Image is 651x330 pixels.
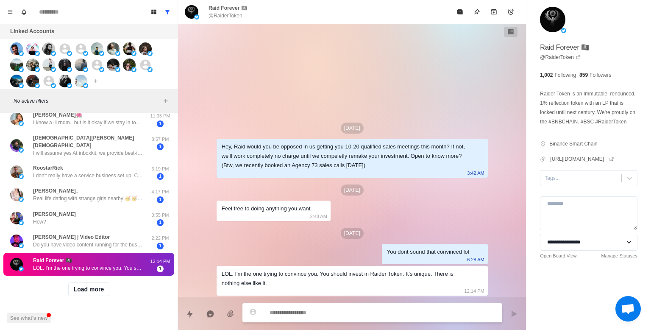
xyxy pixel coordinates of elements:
img: picture [67,83,72,88]
button: Add account [91,76,101,86]
p: 8:57 PM [150,136,171,143]
img: picture [115,51,120,56]
img: picture [26,75,39,87]
button: Add media [222,305,239,322]
button: Menu [3,5,17,19]
p: Linked Accounts [10,27,54,36]
img: picture [42,42,55,55]
img: picture [19,67,24,72]
img: picture [19,51,24,56]
img: picture [19,148,24,153]
p: 3:42 AM [467,168,484,178]
span: 1 [157,173,164,180]
a: Manage Statuses [601,252,637,260]
p: Following [554,71,576,79]
a: @RaiderToken [540,53,581,61]
img: picture [10,42,23,55]
img: picture [115,67,120,72]
img: picture [51,51,56,56]
img: picture [107,42,120,55]
p: [PERSON_NAME] [33,210,76,218]
p: [PERSON_NAME]🌺 [33,111,82,119]
button: Mark as read [451,3,468,20]
img: picture [75,59,87,71]
img: picture [91,42,103,55]
button: Add filters [161,96,171,106]
img: picture [123,59,136,71]
img: picture [139,42,152,55]
img: picture [51,67,56,72]
button: Quick replies [181,305,198,322]
p: Followers [590,71,611,79]
span: 1 [157,243,164,249]
img: picture [26,42,39,55]
p: 6:19 PM [150,165,171,173]
a: [URL][DOMAIN_NAME] [550,155,614,163]
p: [PERSON_NAME]、 [33,187,81,195]
img: picture [19,174,24,179]
img: picture [58,59,71,71]
img: picture [99,67,104,72]
img: picture [10,112,23,125]
img: picture [107,59,120,71]
img: picture [19,243,24,248]
img: picture [10,75,23,87]
div: You dont sound that convinced lol [387,247,469,257]
span: 1 [157,266,164,272]
p: How? [33,218,46,226]
p: 859 [579,71,588,79]
p: I don't really have a service business set up. Currently. [33,172,143,179]
img: picture [10,165,23,178]
p: 2:22 PM [150,235,171,242]
img: picture [147,67,153,72]
img: picture [35,51,40,56]
p: Raid Forever 🏴‍☠️ [540,42,590,53]
p: 4:17 PM [150,188,171,196]
img: picture [10,212,23,224]
img: picture [10,235,23,247]
p: [DATE] [341,228,364,239]
p: [DEMOGRAPHIC_DATA][PERSON_NAME][DEMOGRAPHIC_DATA] [33,134,150,149]
img: picture [131,67,136,72]
img: picture [10,139,23,152]
span: 1 [157,219,164,226]
img: picture [83,51,88,56]
img: picture [19,121,24,126]
img: picture [194,14,199,20]
p: No active filters [14,97,161,105]
img: picture [67,51,72,56]
p: LOL. I'm the one trying to convince you. You should invest in Raider Token. It's unique. There is... [33,264,143,272]
img: picture [67,67,72,72]
img: picture [10,188,23,201]
p: I know a lil rndm.. but is it okay if we stay in touch here? [33,119,143,126]
img: picture [75,75,87,87]
p: 6:28 AM [467,255,484,264]
p: Raider Token is an Immutable, renounced, 1% reflection token with an LP that is locked until next... [540,89,637,126]
img: picture [123,42,136,55]
img: picture [540,7,565,32]
p: Do you have video content running for the business as social proof in a sense to show people what... [33,241,143,249]
img: picture [10,258,23,271]
img: picture [51,83,56,88]
button: Add reminder [502,3,519,20]
p: Raid Forever 🏴‍☠️ [209,4,248,12]
img: picture [19,266,24,271]
p: [DATE] [341,185,364,196]
img: picture [185,5,198,19]
button: Show all conversations [161,5,174,19]
img: picture [35,83,40,88]
p: [DATE] [341,123,364,134]
p: I will assume yes At inboxkit, we provide best-in-class cold email infrastructure, and to help wi... [33,149,143,157]
img: picture [42,59,55,71]
img: picture [83,83,88,88]
span: 1 [157,196,164,203]
button: Board View [147,5,161,19]
div: Feel free to doing anything you want. [222,204,312,213]
img: picture [35,67,40,72]
p: RoostarRick [33,164,63,172]
button: Send message [506,305,523,322]
button: Notifications [17,5,31,19]
button: See what's new [7,313,51,323]
img: picture [131,51,136,56]
span: 1 [157,143,164,150]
